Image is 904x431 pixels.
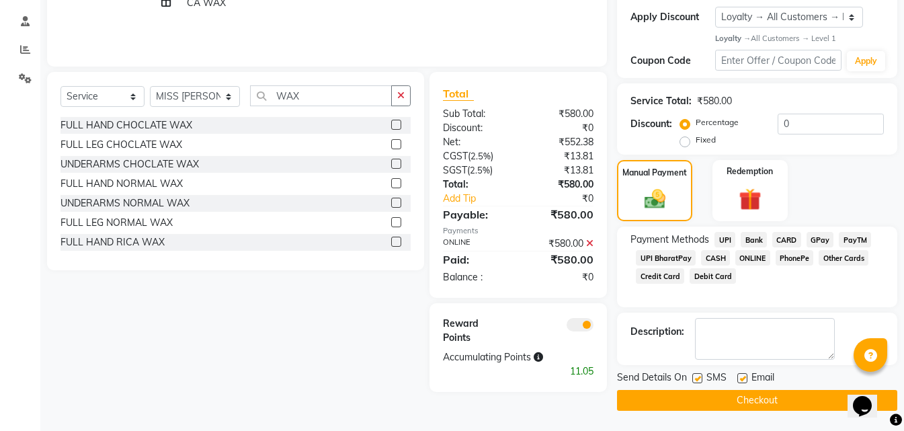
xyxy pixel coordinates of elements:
iframe: chat widget [848,377,891,418]
label: Redemption [727,165,773,178]
div: ₹0 [518,270,604,284]
div: Service Total: [630,94,692,108]
div: Discount: [433,121,518,135]
div: FULL LEG CHOCLATE WAX [60,138,182,152]
div: ₹580.00 [518,237,604,251]
span: Total [443,87,474,101]
div: Total: [433,178,518,192]
div: UNDERARMS CHOCLATE WAX [60,157,199,171]
div: All Customers → Level 1 [715,33,884,44]
div: ONLINE [433,237,518,251]
span: CGST [443,150,468,162]
span: SGST [443,164,467,176]
div: ₹580.00 [697,94,732,108]
span: PayTM [839,232,871,247]
strong: Loyalty → [715,34,751,43]
div: Discount: [630,117,672,131]
div: FULL LEG NORMAL WAX [60,216,173,230]
span: CARD [772,232,801,247]
label: Fixed [696,134,716,146]
span: PhonePe [776,250,814,266]
input: Search or Scan [250,85,391,106]
div: 11.05 [433,364,604,379]
label: Percentage [696,116,739,128]
span: Email [751,370,774,387]
div: Apply Discount [630,10,715,24]
div: ₹0 [532,192,604,206]
div: Reward Points [433,317,518,345]
div: Net: [433,135,518,149]
div: Payable: [433,206,518,223]
span: Bank [741,232,767,247]
div: ₹552.38 [518,135,604,149]
span: GPay [807,232,834,247]
span: Send Details On [617,370,687,387]
div: Payments [443,225,594,237]
button: Checkout [617,390,897,411]
div: Balance : [433,270,518,284]
span: UPI BharatPay [636,250,696,266]
div: ₹13.81 [518,163,604,178]
div: ₹580.00 [518,178,604,192]
div: ₹13.81 [518,149,604,163]
div: Accumulating Points [433,350,561,364]
div: Sub Total: [433,107,518,121]
div: FULL HAND CHOCLATE WAX [60,118,192,132]
span: Payment Methods [630,233,709,247]
div: ₹580.00 [518,107,604,121]
div: Paid: [433,251,518,268]
span: 2.5% [470,151,491,161]
img: _gift.svg [732,186,768,213]
span: UPI [714,232,735,247]
div: Description: [630,325,684,339]
div: ₹0 [518,121,604,135]
div: ₹580.00 [518,206,604,223]
span: Debit Card [690,268,736,284]
div: Coupon Code [630,54,715,68]
input: Enter Offer / Coupon Code [715,50,841,71]
img: _cash.svg [638,187,672,211]
div: FULL HAND RICA WAX [60,235,165,249]
span: CASH [701,250,730,266]
span: SMS [706,370,727,387]
label: Manual Payment [622,167,687,179]
div: ( ) [433,149,518,163]
a: Add Tip [433,192,533,206]
span: ONLINE [735,250,770,266]
div: ₹580.00 [518,251,604,268]
div: ( ) [433,163,518,178]
span: Other Cards [819,250,868,266]
div: UNDERARMS NORMAL WAX [60,196,190,210]
div: FULL HAND NORMAL WAX [60,177,183,191]
span: 2.5% [470,165,490,175]
button: Apply [847,51,885,71]
span: Credit Card [636,268,684,284]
